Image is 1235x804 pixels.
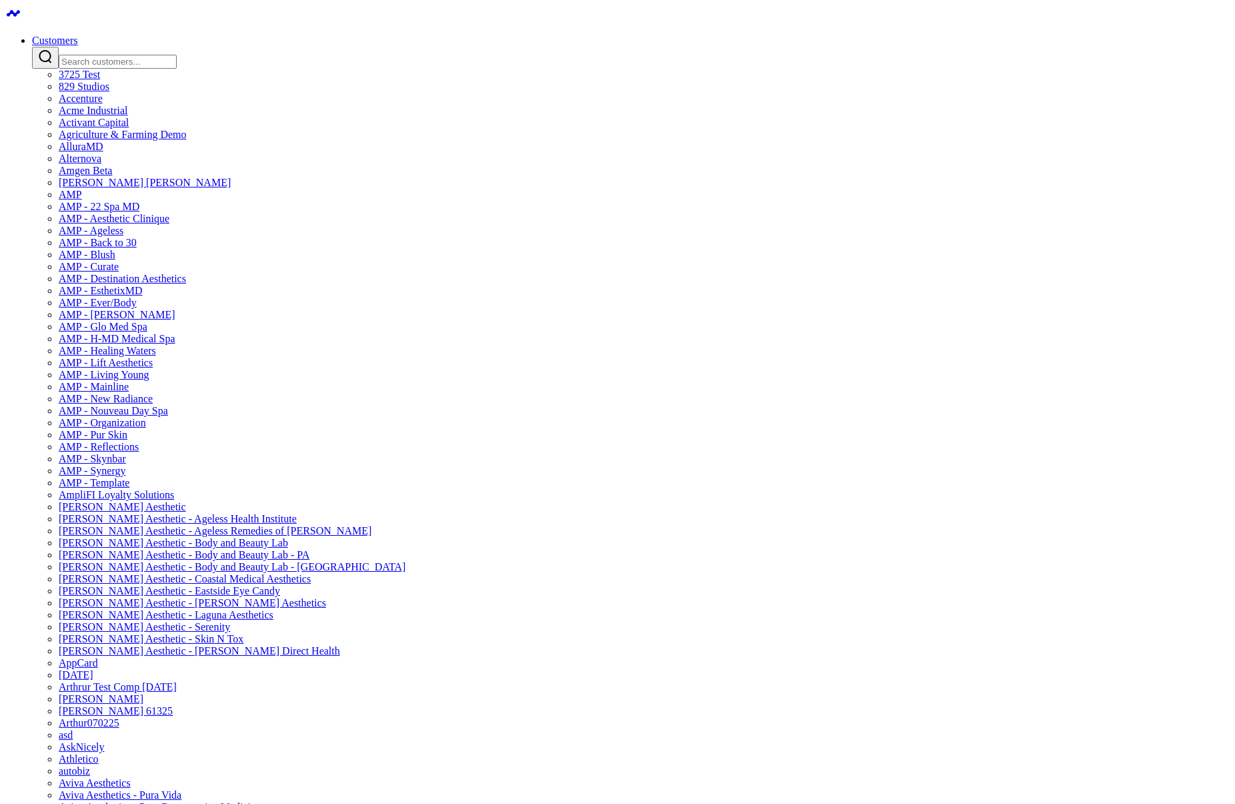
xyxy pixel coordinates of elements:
a: Customers [32,35,77,46]
a: AMP - Curate [59,261,119,272]
a: [PERSON_NAME] Aesthetic - Serenity [59,621,230,633]
a: [PERSON_NAME] [59,693,143,705]
a: [PERSON_NAME] Aesthetic - [PERSON_NAME] Direct Health [59,645,340,657]
a: Arthur070225 [59,717,119,729]
a: Accenture [59,93,103,104]
a: AmpliFI Loyalty Solutions [59,489,174,500]
a: [PERSON_NAME] Aesthetic - [PERSON_NAME] Aesthetics [59,597,326,609]
a: AMP - Nouveau Day Spa [59,405,168,416]
a: 829 Studios [59,81,109,92]
a: AMP - Living Young [59,369,149,380]
a: [PERSON_NAME] [PERSON_NAME] [59,177,231,188]
a: AMP - Organization [59,417,146,428]
a: AMP - Aesthetic Clinique [59,213,169,224]
input: Search customers input [59,55,177,69]
a: AMP - Synergy [59,465,125,476]
a: AMP - Reflections [59,441,139,452]
a: AlluraMD [59,141,103,152]
a: AMP - Pur Skin [59,429,127,440]
a: [PERSON_NAME] Aesthetic [59,501,186,512]
a: Acme Industrial [59,105,128,116]
a: 3725 Test [59,69,100,80]
button: Search customers button [32,47,59,69]
a: [PERSON_NAME] Aesthetic - Body and Beauty Lab - PA [59,549,309,560]
a: [PERSON_NAME] Aesthetic - Laguna Aesthetics [59,609,273,621]
a: Aviva Aesthetics - Pura Vida [59,789,181,801]
a: Aviva Aesthetics [59,777,131,789]
a: [PERSON_NAME] Aesthetic - Ageless Health Institute [59,513,297,524]
a: Activant Capital [59,117,129,128]
a: Athletico [59,753,99,765]
a: AMP - Mainline [59,381,129,392]
a: [PERSON_NAME] Aesthetic - Body and Beauty Lab [59,537,288,548]
a: AMP - Destination Aesthetics [59,273,186,284]
a: AMP - Skynbar [59,453,126,464]
a: AMP - Glo Med Spa [59,321,147,332]
a: Agriculture & Farming Demo [59,129,187,140]
a: AMP - Ageless [59,225,123,236]
a: AMP - Back to 30 [59,237,137,248]
a: asd [59,729,73,741]
a: [PERSON_NAME] 61325 [59,705,173,717]
a: AMP - Ever/Body [59,297,137,308]
a: AMP - Healing Waters [59,345,156,356]
a: AMP - EsthetixMD [59,285,143,296]
a: AMP - Blush [59,249,115,260]
a: AppCard [59,657,98,669]
a: AMP - [PERSON_NAME] [59,309,175,320]
a: Alternova [59,153,101,164]
a: AMP [59,189,82,200]
a: AskNicely [59,741,104,753]
a: [PERSON_NAME] Aesthetic - Coastal Medical Aesthetics [59,573,311,584]
a: [DATE] [59,669,93,681]
a: AMP - New Radiance [59,393,153,404]
a: [PERSON_NAME] Aesthetic - Skin N Tox [59,633,243,645]
a: AMP - Template [59,477,129,488]
a: AMP - Lift Aesthetics [59,357,153,368]
a: Arthrur Test Comp [DATE] [59,681,177,693]
a: autobiz [59,765,90,777]
a: AMP - 22 Spa MD [59,201,139,212]
a: [PERSON_NAME] Aesthetic - Eastside Eye Candy [59,585,280,596]
a: [PERSON_NAME] Aesthetic - Ageless Remedies of [PERSON_NAME] [59,525,371,536]
a: [PERSON_NAME] Aesthetic - Body and Beauty Lab - [GEOGRAPHIC_DATA] [59,561,405,572]
a: AMP - H-MD Medical Spa [59,333,175,344]
a: Amgen Beta [59,165,112,176]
